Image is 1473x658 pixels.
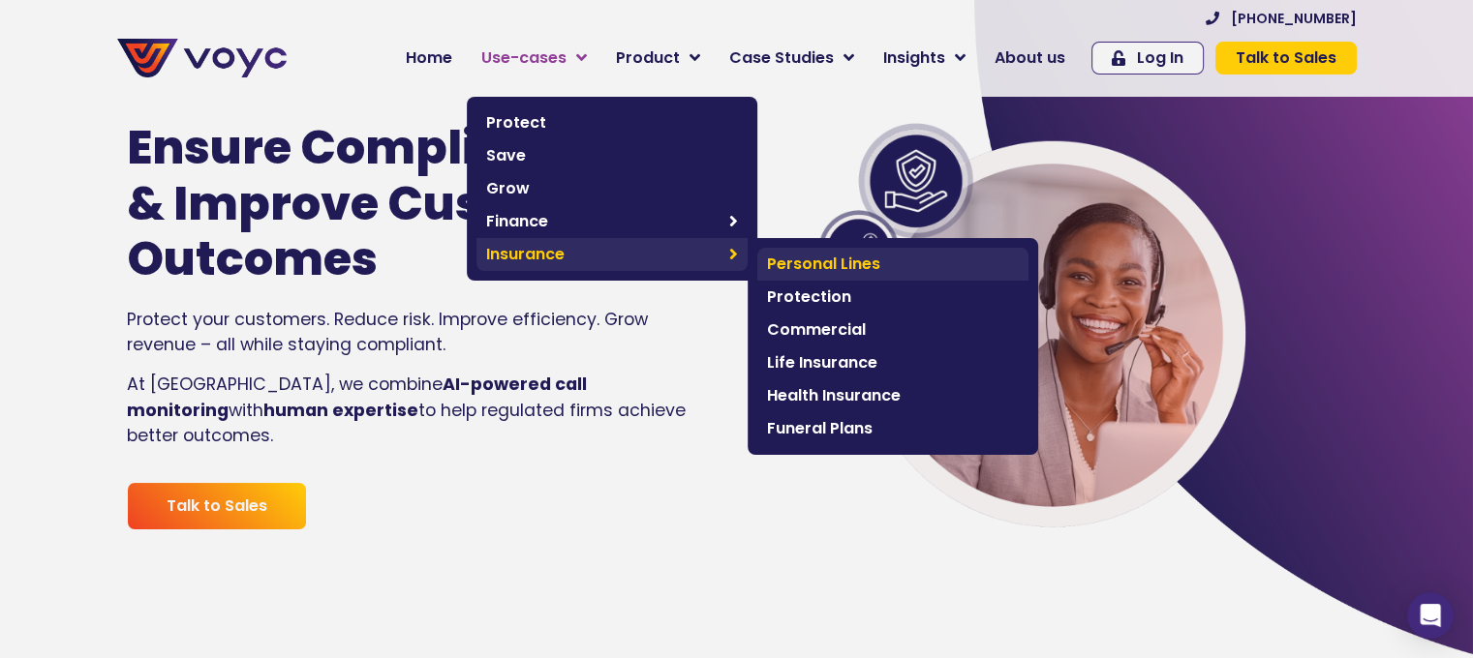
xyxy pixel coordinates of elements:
span: Grow [486,177,738,200]
a: Protect [476,106,748,139]
a: Finance [476,205,748,238]
span: Finance [486,210,720,233]
img: voyc-full-logo [117,39,287,77]
a: About us [980,39,1080,77]
a: Product [601,39,715,77]
span: Protection [767,285,1019,309]
a: Insurance [476,238,748,271]
div: Open Intercom Messenger [1407,592,1454,639]
h1: Ensure Compliance & Improve Customer Outcomes [127,120,636,287]
a: Case Studies [715,39,869,77]
a: Talk to Sales [1215,42,1357,75]
span: About us [995,46,1065,70]
span: Insurance [486,243,720,266]
a: Personal Lines [757,248,1028,281]
a: Talk to Sales [127,482,307,530]
a: Use-cases [467,39,601,77]
span: Personal Lines [767,253,1019,276]
a: Log In [1091,42,1204,75]
p: Protect your customers. Reduce risk. Improve efficiency. Grow revenue – all while staying compliant. [127,307,694,358]
a: Home [391,39,467,77]
a: [PHONE_NUMBER] [1206,12,1357,25]
strong: AI-powered call monitoring [127,373,587,421]
a: Protection [757,281,1028,314]
p: At [GEOGRAPHIC_DATA], we combine with to help regulated firms achieve better outcomes. [127,372,694,448]
span: Life Insurance [767,351,1019,374]
a: Save [476,139,748,172]
a: Life Insurance [757,346,1028,379]
span: Talk to Sales [1236,50,1336,66]
span: Insights [883,46,945,70]
span: Funeral Plans [767,417,1019,440]
span: Talk to Sales [167,498,267,514]
a: Commercial [757,314,1028,346]
span: Save [486,144,738,167]
span: Product [616,46,680,70]
span: Commercial [767,318,1019,342]
span: Use-cases [481,46,567,70]
a: Grow [476,172,748,205]
a: Funeral Plans [757,412,1028,445]
span: Protect [486,111,738,135]
strong: human expertise [263,399,418,422]
span: Case Studies [729,46,834,70]
span: [PHONE_NUMBER] [1231,12,1357,25]
span: Log In [1137,50,1183,66]
a: Insights [869,39,980,77]
span: Health Insurance [767,384,1019,407]
span: Home [406,46,452,70]
a: Health Insurance [757,379,1028,412]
